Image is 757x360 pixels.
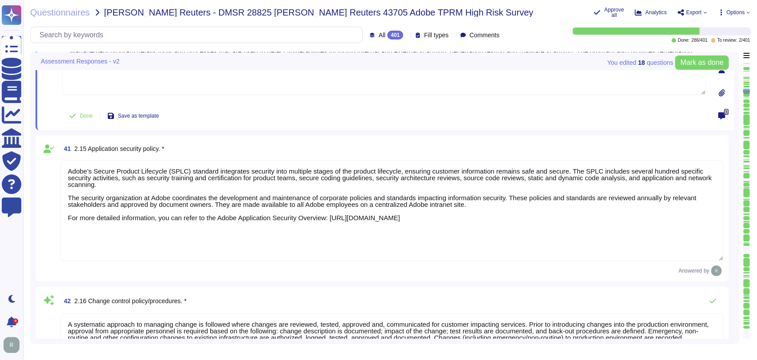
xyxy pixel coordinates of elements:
[75,297,187,305] span: 2.16 Change control policy/procedures. *
[100,107,166,125] button: Save as template
[691,38,707,43] span: 286 / 401
[635,9,667,16] button: Analytics
[75,145,165,152] span: 2.15 Application security policy. *
[675,55,729,70] button: Mark as done
[680,59,723,66] span: Mark as done
[118,113,159,119] span: Save as template
[60,160,723,261] textarea: Adobe's Secure Product Lifecycle (SPLC) standard integrates security into multiple stages of the ...
[607,59,673,66] span: You edited question s
[679,268,709,273] span: Answered by
[678,38,690,43] span: Done:
[711,265,722,276] img: user
[13,318,18,324] div: 4
[686,10,702,15] span: Export
[593,7,624,18] button: Approve all
[424,32,448,38] span: Fill types
[604,7,624,18] span: Approve all
[62,107,100,125] button: Done
[60,146,71,152] span: 41
[469,32,499,38] span: Comments
[30,8,90,17] span: Questionnaires
[378,32,385,38] span: All
[724,109,729,115] span: 0
[35,27,362,43] input: Search by keywords
[2,335,26,355] button: user
[726,10,745,15] span: Options
[4,337,20,353] img: user
[104,8,533,17] span: [PERSON_NAME] Reuters - DMSR 28825 [PERSON_NAME] Reuters 43705 Adobe TPRM High Risk Survey
[387,31,403,40] div: 401
[60,298,71,304] span: 42
[717,38,737,43] span: To review:
[80,113,93,119] span: Done
[41,58,119,64] span: Assessment Responses - v2
[645,10,667,15] span: Analytics
[739,38,750,43] span: 2 / 401
[638,59,645,66] b: 18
